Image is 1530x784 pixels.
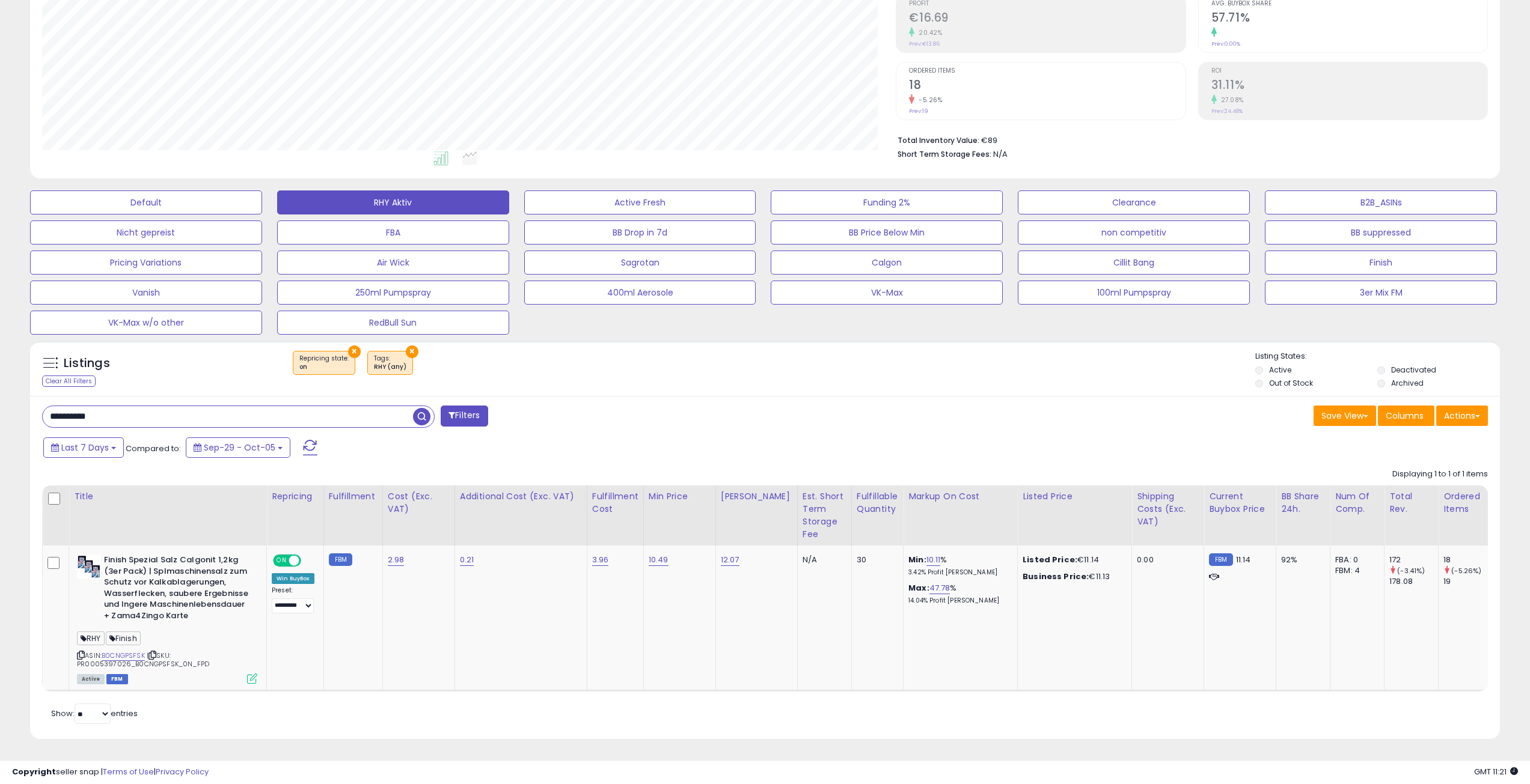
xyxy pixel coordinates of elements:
[156,766,209,777] a: Privacy Policy
[592,554,609,566] a: 3.96
[857,555,894,565] div: 30
[1378,406,1434,426] button: Columns
[1451,566,1481,576] small: (-5.26%)
[77,674,105,684] span: All listings currently available for purchase on Amazon
[993,148,1008,160] span: N/A
[106,674,128,684] span: FBM
[30,281,262,305] button: Vanish
[908,582,929,594] b: Max:
[1269,378,1313,388] label: Out of Stock
[299,363,349,371] div: on
[1391,365,1436,375] label: Deactivated
[1211,1,1487,7] span: Avg. Buybox Share
[908,555,1008,577] div: %
[61,442,109,454] span: Last 7 Days
[277,281,509,305] button: 250ml Pumpspray
[1211,78,1487,94] h2: 31.11%
[1389,576,1438,587] div: 178.08
[649,490,711,503] div: Min Price
[1023,555,1122,565] div: €11.14
[1443,555,1492,565] div: 18
[908,583,1008,605] div: %
[771,281,1003,305] button: VK-Max
[1389,490,1433,515] div: Total Rev.
[1443,490,1487,515] div: Ordered Items
[186,437,290,458] button: Sep-29 - Oct-05
[904,485,1018,545] th: The percentage added to the cost of goods (COGS) that forms the calculator for Min & Max prices.
[106,631,141,645] span: Finish
[460,490,582,503] div: Additional Cost (Exc. VAT)
[30,311,262,335] button: VK-Max w/o other
[74,490,262,503] div: Title
[929,582,950,594] a: 47.78
[374,354,406,372] span: Tags :
[1137,490,1199,528] div: Shipping Costs (Exc. VAT)
[43,437,124,458] button: Last 7 Days
[277,190,509,214] button: RHY Aktiv
[803,555,842,565] div: N/A
[721,490,792,503] div: [PERSON_NAME]
[1236,554,1251,565] span: 11.14
[388,490,450,515] div: Cost (Exc. VAT)
[77,555,101,579] img: 51ewWLu8sfL._SL40_.jpg
[898,135,979,145] b: Total Inventory Value:
[42,375,96,387] div: Clear All Filters
[524,251,756,275] button: Sagrotan
[1265,190,1497,214] button: B2B_ASINs
[1211,11,1487,27] h2: 57.71%
[1023,490,1127,503] div: Listed Price
[274,556,289,566] span: ON
[299,354,349,372] span: Repricing state :
[64,355,110,372] h5: Listings
[898,132,1479,147] li: €89
[77,555,257,682] div: ASIN:
[30,190,262,214] button: Default
[1391,378,1424,388] label: Archived
[909,40,940,47] small: Prev: €13.86
[277,251,509,275] button: Air Wick
[329,553,352,566] small: FBM
[272,586,314,613] div: Preset:
[1392,469,1488,480] div: Displaying 1 to 1 of 1 items
[524,281,756,305] button: 400ml Aerosole
[1018,190,1250,214] button: Clearance
[272,573,314,584] div: Win BuyBox
[909,1,1185,7] span: Profit
[204,442,275,454] span: Sep-29 - Oct-05
[1436,406,1488,426] button: Actions
[908,568,1008,577] p: 3.42% Profit [PERSON_NAME]
[329,490,378,503] div: Fulfillment
[721,554,739,566] a: 12.07
[1265,251,1497,275] button: Finish
[1211,108,1243,115] small: Prev: 24.48%
[1137,555,1195,565] div: 0.00
[1023,571,1089,582] b: Business Price:
[909,11,1185,27] h2: €16.69
[277,311,509,335] button: RedBull Sun
[1018,220,1250,245] button: non competitiv
[1018,251,1250,275] button: Cillit Bang
[1265,220,1497,245] button: BB suppressed
[1335,555,1375,565] div: FBA: 0
[909,108,928,115] small: Prev: 19
[1335,565,1375,576] div: FBM: 4
[299,556,319,566] span: OFF
[771,220,1003,245] button: BB Price Below Min
[1397,566,1425,576] small: (-3.41%)
[771,251,1003,275] button: Calgon
[77,651,209,669] span: | SKU: PR0005397026_B0CNGPSFSK_0N_FPD
[1255,351,1500,362] p: Listing States:
[374,363,406,371] div: RHY (any)
[1443,576,1492,587] div: 19
[460,554,474,566] a: 0.21
[1023,554,1077,565] b: Listed Price:
[77,631,105,645] span: RHY
[592,490,638,515] div: Fulfillment Cost
[1269,365,1291,375] label: Active
[1281,490,1325,515] div: BB Share 24h.
[1018,281,1250,305] button: 100ml Pumpspray
[771,190,1003,214] button: Funding 2%
[277,220,509,245] button: FBA
[30,220,262,245] button: Nicht gepreist
[126,443,181,454] span: Compared to:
